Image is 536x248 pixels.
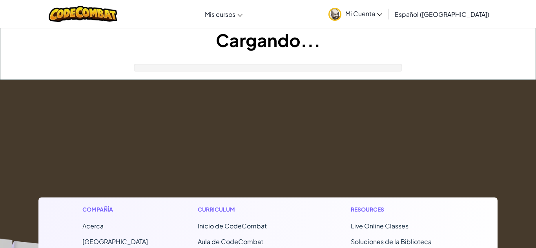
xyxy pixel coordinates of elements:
a: Live Online Classes [351,222,408,230]
a: Mi Cuenta [325,2,386,26]
img: CodeCombat logo [49,6,117,22]
h1: Cargando... [0,28,536,52]
a: Español ([GEOGRAPHIC_DATA]) [391,4,493,25]
h1: Compañía [82,205,148,214]
img: avatar [328,8,341,21]
span: Mis cursos [205,10,235,18]
span: Español ([GEOGRAPHIC_DATA]) [395,10,489,18]
span: Mi Cuenta [345,9,382,18]
a: Aula de CodeCombat [198,237,263,246]
a: Acerca [82,222,104,230]
a: Soluciones de la Biblioteca [351,237,432,246]
h1: Resources [351,205,454,214]
a: Mis cursos [201,4,246,25]
h1: Curriculum [198,205,301,214]
a: [GEOGRAPHIC_DATA] [82,237,148,246]
span: Inicio de CodeCombat [198,222,267,230]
